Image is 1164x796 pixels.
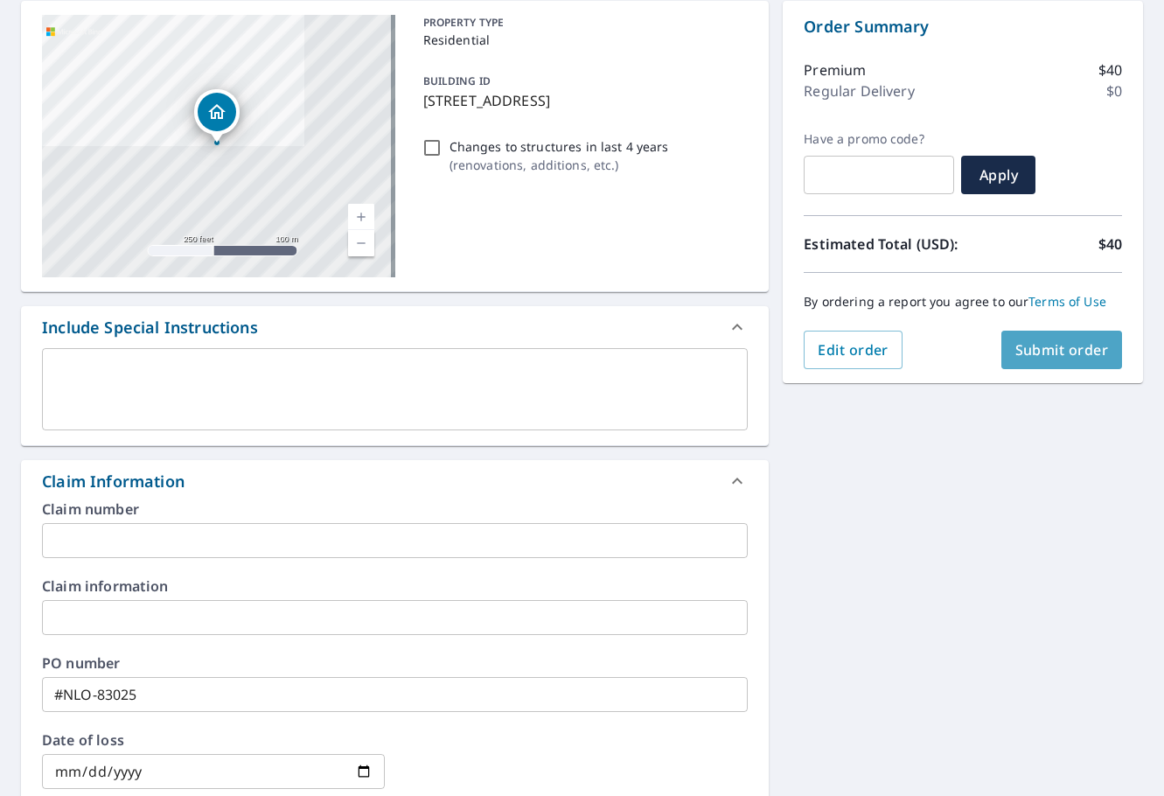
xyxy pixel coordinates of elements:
button: Apply [961,156,1035,194]
p: ( renovations, additions, etc. ) [450,156,669,174]
p: By ordering a report you agree to our [804,294,1122,310]
p: $40 [1098,59,1122,80]
div: Claim Information [21,460,769,502]
p: Premium [804,59,866,80]
a: Terms of Use [1028,293,1106,310]
p: Regular Delivery [804,80,914,101]
label: Claim number [42,502,748,516]
p: [STREET_ADDRESS] [423,90,742,111]
button: Submit order [1001,331,1123,369]
a: Current Level 17, Zoom In [348,204,374,230]
div: Include Special Instructions [42,316,258,339]
p: BUILDING ID [423,73,491,88]
a: Current Level 17, Zoom Out [348,230,374,256]
label: Claim information [42,579,748,593]
label: Have a promo code? [804,131,954,147]
label: Date of loss [42,733,385,747]
div: Claim Information [42,470,185,493]
span: Apply [975,165,1021,185]
p: Residential [423,31,742,49]
p: $0 [1106,80,1122,101]
p: Estimated Total (USD): [804,234,963,255]
div: Dropped pin, building 1, Residential property, 341 Perfect Dr Daytona Beach, FL 32124 [194,89,240,143]
span: Edit order [818,340,889,360]
label: PO number [42,656,748,670]
p: Order Summary [804,15,1122,38]
div: Include Special Instructions [21,306,769,348]
p: PROPERTY TYPE [423,15,742,31]
p: $40 [1098,234,1122,255]
p: Changes to structures in last 4 years [450,137,669,156]
button: Edit order [804,331,903,369]
span: Submit order [1015,340,1109,360]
